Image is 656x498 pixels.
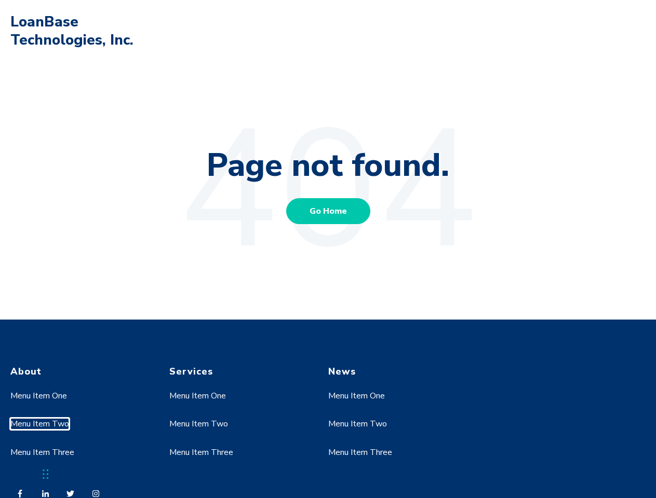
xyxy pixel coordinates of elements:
a: Menu Item Three [169,447,233,458]
a: Menu Item Three [10,447,74,458]
h4: Services [169,366,309,378]
a: Menu Item Two [10,418,69,430]
h4: About [10,366,150,378]
a: Menu Item One [328,390,385,402]
div: Navigation Menu [10,378,150,483]
a: Menu Item One [10,390,67,402]
a: Menu Item Two [328,418,387,430]
div: Navigation Menu [328,378,468,483]
a: Menu Item Two [169,418,228,430]
h1: LoanBase Technologies, Inc. [10,13,140,49]
div: Navigation Menu [169,378,309,483]
h1: Page not found. [10,145,646,186]
a: Go Home [286,198,370,224]
h4: News [328,366,468,378]
a: Menu Item Three [328,447,392,458]
a: Menu Item One [169,390,226,402]
div: Drag [43,459,49,490]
